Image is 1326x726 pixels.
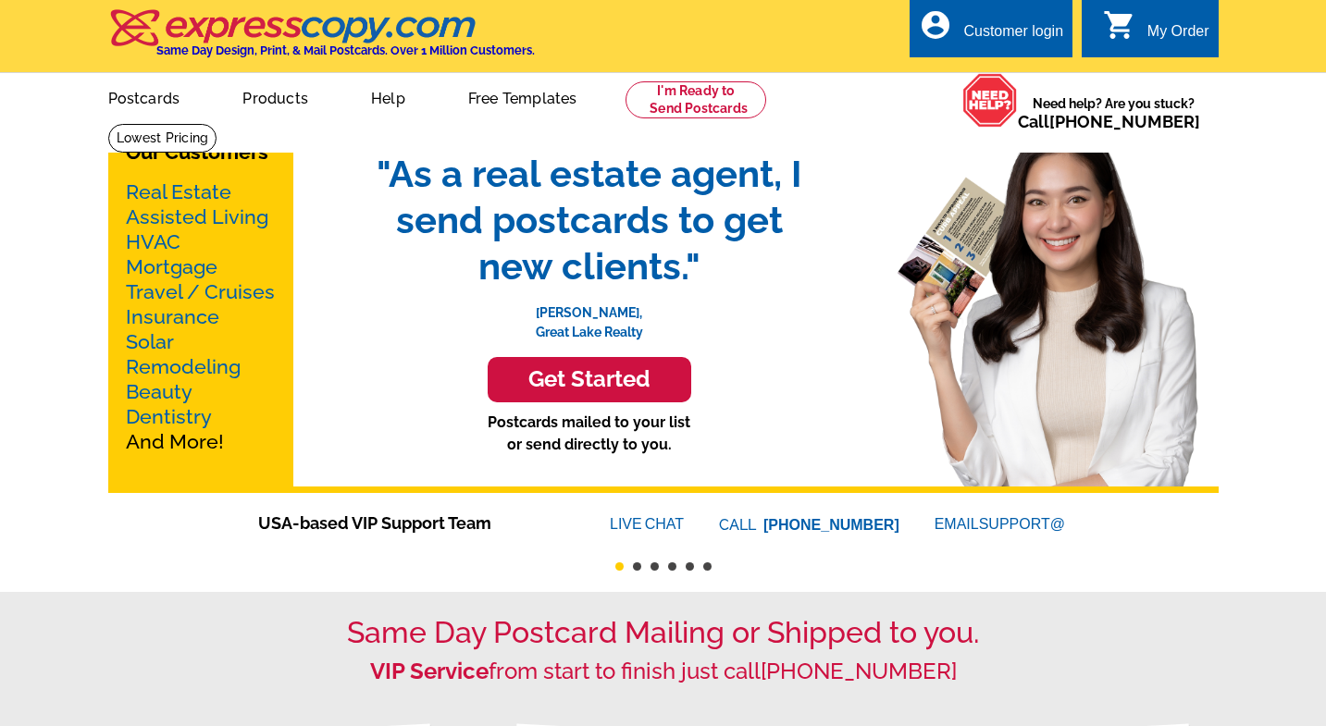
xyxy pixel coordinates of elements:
[962,73,1018,128] img: help
[1103,20,1209,43] a: shopping_cart My Order
[108,22,535,57] a: Same Day Design, Print, & Mail Postcards. Over 1 Million Customers.
[126,305,219,328] a: Insurance
[763,517,899,533] a: [PHONE_NUMBER]
[1103,8,1136,42] i: shopping_cart
[126,330,174,353] a: Solar
[610,516,684,532] a: LIVECHAT
[126,180,231,203] a: Real Estate
[126,405,212,428] a: Dentistry
[919,8,952,42] i: account_circle
[126,179,276,454] p: And More!
[126,255,217,278] a: Mortgage
[919,20,1063,43] a: account_circle Customer login
[358,289,821,342] p: [PERSON_NAME], Great Lake Realty
[979,513,1068,535] font: SUPPORT@
[358,412,821,456] p: Postcards mailed to your list or send directly to you.
[439,75,607,118] a: Free Templates
[1147,23,1209,49] div: My Order
[370,658,489,684] strong: VIP Service
[963,23,1063,49] div: Customer login
[108,615,1219,650] h1: Same Day Postcard Mailing or Shipped to you.
[108,658,1219,685] h2: from start to finish just call
[213,75,338,118] a: Products
[126,380,192,403] a: Beauty
[761,658,957,684] a: [PHONE_NUMBER]
[703,562,712,571] button: 6 of 6
[511,366,668,393] h3: Get Started
[1018,94,1209,131] span: Need help? Are you stuck?
[615,562,624,571] button: 1 of 6
[633,562,641,571] button: 2 of 6
[1018,112,1200,131] span: Call
[258,511,554,535] span: USA-based VIP Support Team
[126,355,241,378] a: Remodeling
[668,562,676,571] button: 4 of 6
[358,357,821,402] a: Get Started
[935,516,1068,532] a: EMAILSUPPORT@
[358,151,821,289] span: "As a real estate agent, I send postcards to get new clients."
[156,43,535,57] h4: Same Day Design, Print, & Mail Postcards. Over 1 Million Customers.
[610,513,645,535] font: LIVE
[126,230,180,253] a: HVAC
[651,562,659,571] button: 3 of 6
[126,280,275,303] a: Travel / Cruises
[1049,112,1200,131] a: [PHONE_NUMBER]
[719,514,759,536] font: CALL
[341,75,435,118] a: Help
[126,205,268,228] a: Assisted Living
[686,562,694,571] button: 5 of 6
[79,75,210,118] a: Postcards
